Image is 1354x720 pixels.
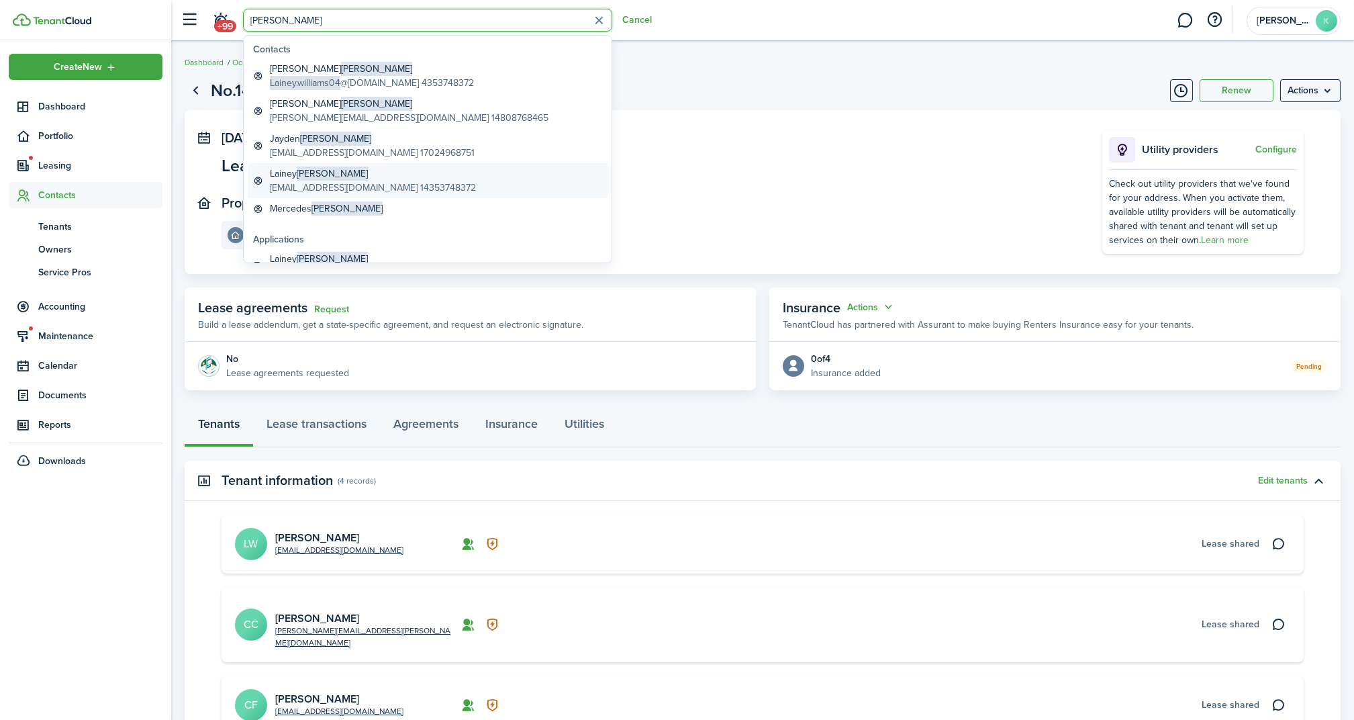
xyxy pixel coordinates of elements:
[38,159,162,173] span: Leasing
[248,249,608,283] a: Lainey[PERSON_NAME]
[811,366,881,380] p: Insurance added
[248,128,608,163] a: Jayden[PERSON_NAME][EMAIL_ADDRESS][DOMAIN_NAME] 17024968751
[208,3,234,38] a: Notifications
[211,78,297,103] h1: No.1471463
[275,611,359,626] a: [PERSON_NAME]
[38,188,162,202] span: Contacts
[198,298,307,318] span: Lease agreements
[235,609,267,641] avatar-text: CC
[1255,144,1297,155] button: Configure
[38,454,86,468] span: Downloads
[270,62,474,76] global-search-item-title: [PERSON_NAME]
[1200,79,1273,102] button: Renew
[38,265,162,279] span: Service Pros
[9,93,162,120] a: Dashboard
[1258,476,1308,486] button: Edit tenants
[9,412,162,438] a: Reports
[297,252,368,266] span: [PERSON_NAME]
[38,359,162,373] span: Calendar
[270,252,541,266] global-search-item-title: Lainey
[275,691,359,707] a: [PERSON_NAME]
[270,146,475,160] global-search-item-description: [EMAIL_ADDRESS][DOMAIN_NAME] 17024968751
[54,62,103,72] span: Create New
[551,407,618,447] a: Utilities
[783,298,840,318] span: Insurance
[847,300,896,315] button: Actions
[222,473,333,488] panel-main-title: Tenant information
[38,418,162,432] span: Reports
[185,56,224,69] a: Dashboard
[232,56,301,69] a: Occupancy Tracker
[270,76,340,90] span: Lainey.williams04
[226,366,349,380] p: Lease agreements requested
[341,97,412,111] span: [PERSON_NAME]
[243,9,612,32] input: Search for anything...
[33,17,91,25] img: TenantCloud
[338,475,376,487] panel-main-subtitle: (4 records)
[248,163,608,198] a: Lainey[PERSON_NAME][EMAIL_ADDRESS][DOMAIN_NAME] 14353748372
[198,355,220,377] img: Agreement e-sign
[1202,617,1259,631] span: Lease shared
[847,300,896,315] button: Open menu
[9,215,162,238] a: Tenants
[1280,79,1341,102] button: Open menu
[1202,698,1259,712] span: Lease shared
[300,132,371,146] span: [PERSON_NAME]
[38,129,162,143] span: Portfolio
[13,13,31,26] img: TenantCloud
[270,132,475,146] global-search-item-title: Jayden
[38,329,162,343] span: Maintenance
[472,407,551,447] a: Insurance
[314,304,349,315] a: Request
[270,181,476,195] global-search-item-description: [EMAIL_ADDRESS][DOMAIN_NAME] 14353748372
[222,128,261,148] span: [DATE]
[270,201,383,216] global-search-item-title: Mercedes
[622,15,652,26] button: Cancel
[226,352,349,366] div: No
[248,198,608,219] a: Mercedes[PERSON_NAME]
[270,76,474,90] global-search-item-description: @[DOMAIN_NAME] 4353748372
[270,111,548,125] global-search-item-description: [PERSON_NAME][EMAIL_ADDRESS][DOMAIN_NAME] 14808768465
[1201,233,1249,247] a: Learn more
[214,20,236,32] span: +99
[1291,360,1327,373] status: Pending
[38,220,162,234] span: Tenants
[248,58,608,93] a: [PERSON_NAME][PERSON_NAME]Lainey.williams04@[DOMAIN_NAME] 4353748372
[38,242,162,257] span: Owners
[9,54,162,80] button: Open menu
[1109,177,1297,247] div: Check out utility providers that we've found for your address. When you activate them, available ...
[198,318,583,332] p: Build a lease addendum, get a state-specific agreement, and request an electronic signature.
[297,167,368,181] span: [PERSON_NAME]
[1170,79,1193,102] button: Timeline
[38,388,162,402] span: Documents
[275,705,403,717] a: [EMAIL_ADDRESS][DOMAIN_NAME]
[270,97,548,111] global-search-item-title: [PERSON_NAME]
[222,195,273,211] panel-main-title: Property
[275,530,359,545] a: [PERSON_NAME]
[1142,142,1252,158] p: Utility providers
[253,42,608,56] global-search-list-title: Contacts
[253,232,608,246] global-search-list-title: Applications
[9,261,162,283] a: Service Pros
[589,10,610,31] button: Clear search
[1173,3,1198,38] a: Messaging
[1316,10,1337,32] avatar-text: K
[222,157,305,174] span: Lease #176
[811,352,881,366] div: 0 of 4
[275,544,403,556] a: [EMAIL_ADDRESS][DOMAIN_NAME]
[9,238,162,261] a: Owners
[185,79,207,102] a: Go back
[783,318,1194,332] p: TenantCloud has partnered with Assurant to make buying Renters Insurance easy for your tenants.
[38,99,162,114] span: Dashboard
[1202,537,1259,551] span: Lease shared
[253,407,380,447] a: Lease transactions
[275,625,453,649] a: [PERSON_NAME][EMAIL_ADDRESS][PERSON_NAME][DOMAIN_NAME]
[341,62,412,76] span: [PERSON_NAME]
[380,407,472,447] a: Agreements
[177,7,203,33] button: Open sidebar
[38,300,162,314] span: Accounting
[1204,9,1226,32] button: Open resource center
[235,528,267,560] avatar-text: LW
[248,93,608,128] a: [PERSON_NAME][PERSON_NAME][PERSON_NAME][EMAIL_ADDRESS][DOMAIN_NAME] 14808768465
[311,201,383,216] span: [PERSON_NAME]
